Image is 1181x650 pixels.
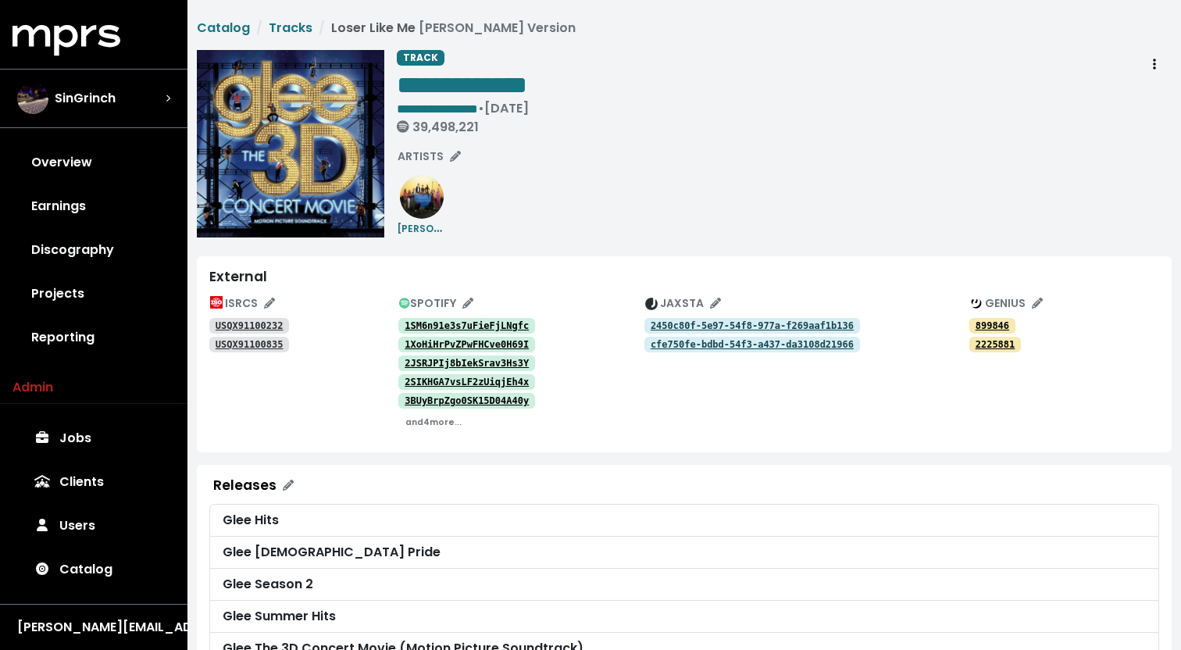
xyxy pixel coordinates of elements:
[12,416,175,460] a: Jobs
[12,228,175,272] a: Discography
[216,339,284,350] tt: USQX91100835
[397,187,447,237] a: [PERSON_NAME]
[1137,50,1172,80] button: Track actions
[405,320,529,331] tt: 1SM6n91e3s7uFieFjLNgfc
[17,83,48,114] img: The selected account / producer
[392,291,480,316] button: Edit spotify track identifications for this track
[12,548,175,591] a: Catalog
[419,19,576,37] span: [PERSON_NAME] Version
[223,607,1146,626] div: Glee Summer Hits
[405,377,529,387] tt: 2SIKHGA7vsLF2zUiqjEh4x
[644,337,860,352] a: cfe750fe-bdbd-54f3-a437-da3108d21966
[12,30,120,48] a: mprs logo
[969,318,1015,334] a: 899846
[398,409,469,434] button: and4more...
[398,374,535,390] a: 2SIKHGA7vsLF2zUiqjEh4x
[12,617,175,637] button: [PERSON_NAME][EMAIL_ADDRESS][DOMAIN_NAME]
[391,145,468,169] button: Edit artists
[203,471,304,501] button: Releases
[209,537,1159,569] a: Glee [DEMOGRAPHIC_DATA] Pride
[963,291,1050,316] button: Edit genius track identifications
[269,19,312,37] a: Tracks
[405,416,462,428] small: and 4 more...
[399,295,473,311] span: SPOTIFY
[651,320,854,331] tt: 2450c80f-5e97-54f8-977a-f269aaf1b136
[398,148,461,164] span: ARTISTS
[398,337,535,352] a: 1XoHiHrPvZPwFHCve0H69I
[209,269,1159,285] div: External
[398,393,535,409] a: 3BUyBrpZgo0SK15D04A40y
[645,298,658,310] img: The jaxsta.com logo
[17,618,170,637] div: [PERSON_NAME][EMAIL_ADDRESS][DOMAIN_NAME]
[197,19,1172,37] nav: breadcrumb
[969,337,1021,352] a: 2225881
[400,175,444,219] img: 5b5a95f260ac429405e871777e3c17c9126c30ad
[216,320,284,331] tt: USQX91100232
[397,73,527,98] span: Edit value
[397,103,478,115] span: Edit value
[203,291,282,316] button: Edit ISRC mappings for this track
[970,298,983,310] img: The genius.com logo
[397,99,529,134] span: • [DATE]
[405,395,529,406] tt: 3BUyBrpZgo0SK15D04A40y
[651,339,854,350] tt: cfe750fe-bdbd-54f3-a437-da3108d21966
[210,296,223,309] img: The logo of the International Organization for Standardization
[405,339,529,350] tt: 1XoHiHrPvZPwFHCve0H69I
[213,477,277,494] div: Releases
[397,219,480,237] small: [PERSON_NAME]
[209,569,1159,601] a: Glee Season 2
[644,318,860,334] a: 2450c80f-5e97-54f8-977a-f269aaf1b136
[55,89,116,108] span: SinGrinch
[398,318,535,334] a: 1SM6n91e3s7uFieFjLNgfc
[197,19,250,37] a: Catalog
[397,120,529,134] div: 39,498,221
[197,50,384,237] img: Album art for this track, Loser Like Me
[209,504,1159,537] a: Glee Hits
[970,295,1043,311] span: GENIUS
[12,504,175,548] a: Users
[12,316,175,359] a: Reporting
[405,358,529,369] tt: 2JSRJPIj8bIekSrav3Hs3Y
[209,318,289,334] a: USQX91100232
[976,320,1009,331] tt: 899846
[12,460,175,504] a: Clients
[976,339,1015,350] tt: 2225881
[397,50,444,66] span: TRACK
[12,184,175,228] a: Earnings
[210,295,275,311] span: ISRCS
[638,291,728,316] button: Edit jaxsta track identifications
[223,511,1146,530] div: Glee Hits
[209,601,1159,633] a: Glee Summer Hits
[12,272,175,316] a: Projects
[209,337,289,352] a: USQX91100835
[223,543,1146,562] div: Glee [DEMOGRAPHIC_DATA] Pride
[398,355,535,371] a: 2JSRJPIj8bIekSrav3Hs3Y
[645,295,721,311] span: JAXSTA
[312,19,576,37] li: Loser Like Me
[223,575,1146,594] div: Glee Season 2
[12,141,175,184] a: Overview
